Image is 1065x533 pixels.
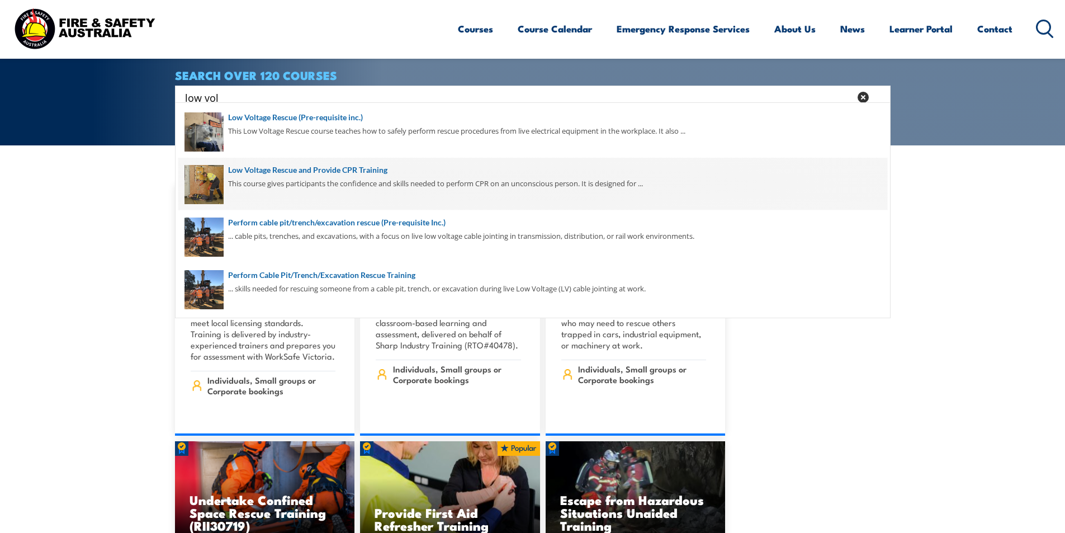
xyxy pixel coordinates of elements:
[977,14,1012,44] a: Contact
[184,164,881,176] a: Low Voltage Rescue and Provide CPR Training
[889,14,953,44] a: Learner Portal
[184,269,881,281] a: Perform Cable Pit/Trench/Excavation Rescue Training
[375,506,526,532] h3: Provide First Aid Refresher Training
[175,69,891,81] h4: SEARCH OVER 120 COURSES
[207,375,335,396] span: Individuals, Small groups or Corporate bookings
[578,364,706,385] span: Individuals, Small groups or Corporate bookings
[376,295,521,351] p: A 4-day face-to-face Trainer and Assessor course providing structured, classroom-based learning a...
[190,493,340,532] h3: Undertake Confined Space Rescue Training (RII30719)
[184,111,881,124] a: Low Voltage Rescue (Pre-requisite inc.)
[184,216,881,229] a: Perform cable pit/trench/excavation rescue (Pre-requisite Inc.)
[560,493,711,532] h3: Escape from Hazardous Situations Unaided Training
[840,14,865,44] a: News
[191,295,336,362] p: This course is designed for learners in [GEOGRAPHIC_DATA] who need to meet local licensing standa...
[871,89,887,105] button: Search magnifier button
[561,295,707,351] p: Our nationally accredited Road Crash Rescue training course is for people who may need to rescue ...
[393,364,521,385] span: Individuals, Small groups or Corporate bookings
[617,14,750,44] a: Emergency Response Services
[774,14,816,44] a: About Us
[185,89,850,106] input: Search input
[458,14,493,44] a: Courses
[518,14,592,44] a: Course Calendar
[187,89,853,105] form: Search form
